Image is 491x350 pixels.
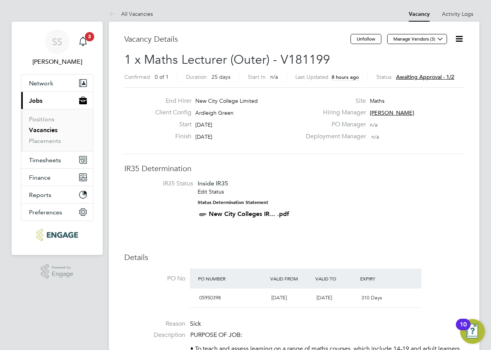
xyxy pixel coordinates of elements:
[52,271,73,277] span: Engage
[124,163,464,173] h3: IR35 Determination
[36,229,78,241] img: ncclondon-logo-retina.png
[195,121,212,128] span: [DATE]
[198,180,228,187] span: Inside IR35
[29,126,58,134] a: Vacancies
[396,73,454,80] span: Awaiting approval - 1/2
[190,320,201,328] span: Sick
[124,73,150,80] label: Confirmed
[21,29,93,66] a: SS[PERSON_NAME]
[317,294,332,301] span: [DATE]
[21,169,93,186] button: Finance
[301,109,366,117] label: Hiring Manager
[29,156,61,164] span: Timesheets
[132,180,193,188] label: IR35 Status
[124,331,185,339] label: Description
[29,137,61,144] a: Placements
[370,121,378,128] span: n/a
[21,57,93,66] span: Samya Siddiqui
[149,109,191,117] label: Client Config
[332,74,359,80] span: 8 hours ago
[21,229,93,241] a: Go to home page
[12,22,103,255] nav: Main navigation
[41,264,74,279] a: Powered byEngage
[209,210,289,217] a: New City Colleges IR... .pdf
[29,209,62,216] span: Preferences
[301,97,366,105] label: Site
[190,331,464,339] p: PURPOSE OF JOB:
[109,10,153,17] a: All Vacancies
[361,294,382,301] span: 310 Days
[29,80,53,87] span: Network
[21,92,93,109] button: Jobs
[29,174,51,181] span: Finance
[271,294,287,301] span: [DATE]
[268,272,313,285] div: Valid From
[124,52,330,67] span: 1 x Maths Lecturer (Outer) - V181199
[460,319,485,344] button: Open Resource Center, 10 new notifications
[75,29,91,54] a: 3
[199,294,221,301] span: 05950398
[186,73,207,80] label: Duration
[376,73,391,80] label: Status
[195,133,212,140] span: [DATE]
[149,133,191,141] label: Finish
[195,97,258,104] span: New City College Limited
[124,34,350,44] h3: Vacancy Details
[124,252,464,262] h3: Details
[442,10,473,17] a: Activity Logs
[212,73,230,80] span: 25 days
[21,151,93,168] button: Timesheets
[460,325,467,335] div: 10
[124,320,185,328] label: Reason
[29,116,54,123] a: Positions
[370,97,384,104] span: Maths
[195,109,234,116] span: Ardleigh Green
[52,37,62,47] span: SS
[409,11,430,17] a: Vacancy
[21,75,93,92] button: Network
[295,73,328,80] label: Last Updated
[29,97,42,104] span: Jobs
[313,272,359,285] div: Valid To
[198,188,224,195] a: Edit Status
[358,272,403,285] div: Expiry
[371,133,379,140] span: n/a
[29,191,51,199] span: Reports
[198,200,268,205] strong: Status Determination Statement
[301,133,366,141] label: Deployment Manager
[85,32,94,41] span: 3
[370,109,414,116] span: [PERSON_NAME]
[387,34,447,44] button: Manage Vendors (3)
[155,73,169,80] span: 0 of 1
[301,121,366,129] label: PO Manager
[196,272,268,285] div: PO Number
[248,73,266,80] label: Start In
[21,204,93,221] button: Preferences
[149,97,191,105] label: End Hirer
[149,121,191,129] label: Start
[270,73,278,80] span: n/a
[52,264,73,271] span: Powered by
[124,275,185,283] label: PO No
[21,109,93,151] div: Jobs
[21,186,93,203] button: Reports
[350,34,381,44] button: Unfollow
